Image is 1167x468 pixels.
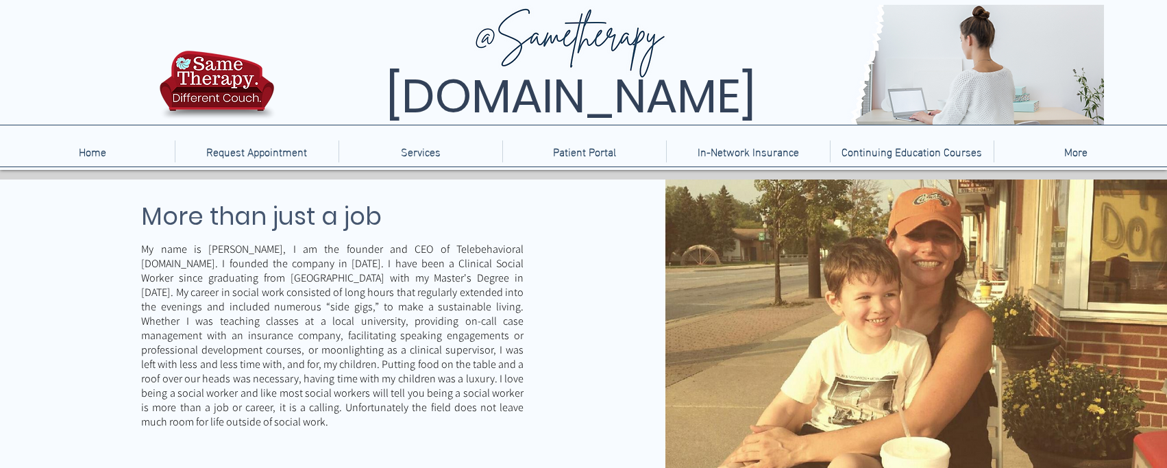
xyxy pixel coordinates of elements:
[72,140,113,162] p: Home
[691,140,806,162] p: In-Network Insurance
[666,140,830,162] a: In-Network Insurance
[10,140,175,162] a: Home
[386,64,756,129] span: [DOMAIN_NAME]
[1057,140,1094,162] p: More
[546,140,623,162] p: Patient Portal
[141,198,406,234] h1: More than just a job
[10,140,1157,162] nav: Site
[830,140,994,162] a: Continuing Education Courses
[199,140,314,162] p: Request Appointment
[502,140,666,162] a: Patient Portal
[278,5,1104,125] img: Same Therapy, Different Couch. TelebehavioralHealth.US
[835,140,989,162] p: Continuing Education Courses
[141,242,524,429] p: My name is [PERSON_NAME], I am the founder and CEO of Telebehavioral [DOMAIN_NAME]. I founded the...
[175,140,339,162] a: Request Appointment
[156,49,278,130] img: TBH.US
[339,140,502,162] div: Services
[394,140,447,162] p: Services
